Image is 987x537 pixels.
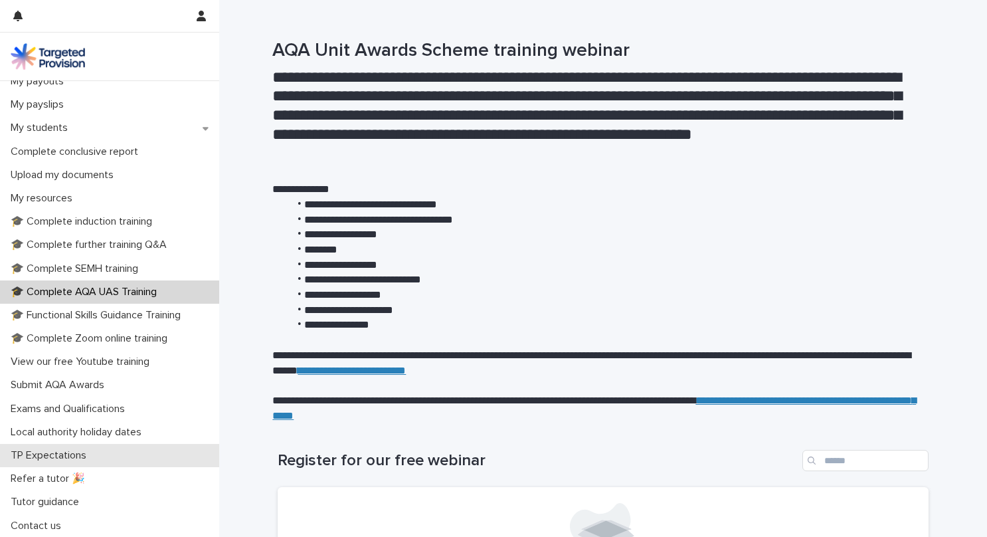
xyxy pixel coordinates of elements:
p: 🎓 Complete induction training [5,215,163,228]
p: My payslips [5,98,74,111]
p: Local authority holiday dates [5,426,152,439]
p: TP Expectations [5,449,97,462]
p: Exams and Qualifications [5,403,135,415]
p: Refer a tutor 🎉 [5,473,96,485]
p: Upload my documents [5,169,124,181]
p: Submit AQA Awards [5,379,115,391]
p: Contact us [5,520,72,532]
p: My students [5,122,78,134]
p: My resources [5,192,83,205]
h1: AQA Unit Awards Scheme training webinar [272,40,923,62]
p: My payouts [5,75,74,88]
p: View our free Youtube training [5,356,160,368]
p: 🎓 Complete Zoom online training [5,332,178,345]
p: 🎓 Complete SEMH training [5,263,149,275]
img: M5nRWzHhSzIhMunXDL62 [11,43,85,70]
p: 🎓 Complete further training Q&A [5,239,177,251]
p: 🎓 Functional Skills Guidance Training [5,309,191,322]
p: Complete conclusive report [5,146,149,158]
p: Tutor guidance [5,496,90,508]
p: 🎓 Complete AQA UAS Training [5,286,167,298]
h1: Register for our free webinar [278,451,797,471]
input: Search [802,450,929,471]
